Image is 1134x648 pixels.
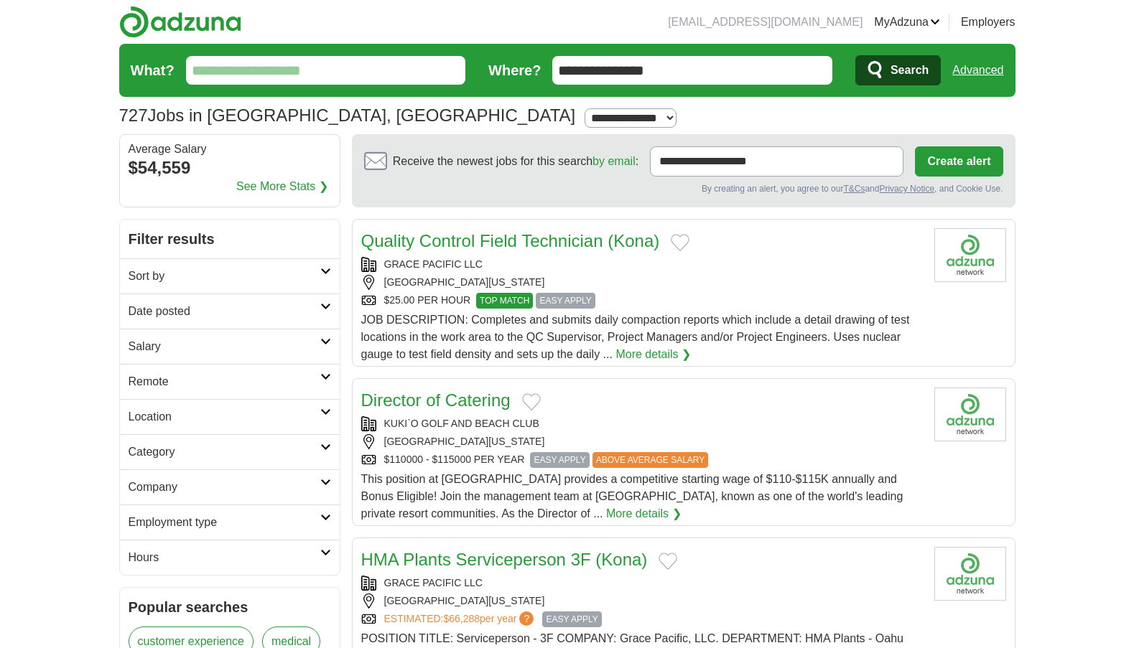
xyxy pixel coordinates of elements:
[519,611,534,626] span: ?
[364,182,1003,195] div: By creating an alert, you agree to our and , and Cookie Use.
[129,155,331,181] div: $54,559
[361,550,648,569] a: HMA Plants Serviceperson 3F (Kona)
[659,553,677,570] button: Add to favorite jobs
[129,338,320,355] h2: Salary
[476,293,533,309] span: TOP MATCH
[236,178,328,195] a: See More Stats ❯
[131,60,175,81] label: What?
[361,576,923,591] div: GRACE PACIFIC LLC
[361,416,923,431] div: KUKI`O GOLF AND BEACH CLUB
[129,373,320,390] h2: Remote
[671,234,689,251] button: Add to favorite jobs
[384,611,537,627] a: ESTIMATED:$66,288per year?
[522,393,541,410] button: Add to favorite jobs
[934,388,1006,441] img: Company logo
[119,6,241,38] img: Adzuna logo
[120,364,340,399] a: Remote
[120,504,340,540] a: Employment type
[120,258,340,294] a: Sort by
[542,611,601,627] span: EASY APPLY
[961,14,1016,31] a: Employers
[361,275,923,290] div: [GEOGRAPHIC_DATA][US_STATE]
[536,293,595,309] span: EASY APPLY
[120,469,340,504] a: Company
[361,257,923,272] div: GRACE PACIFIC LLC
[393,153,638,170] span: Receive the newest jobs for this search :
[361,434,923,449] div: [GEOGRAPHIC_DATA][US_STATE]
[443,613,480,624] span: $66,288
[129,303,320,320] h2: Date posted
[361,593,923,609] div: [GEOGRAPHIC_DATA][US_STATE]
[592,155,636,167] a: by email
[129,144,331,155] div: Average Salary
[952,56,1003,85] a: Advanced
[934,228,1006,282] img: Company logo
[915,146,1003,177] button: Create alert
[129,549,320,566] h2: Hours
[361,231,660,250] a: Quality Control Field Technician (Kona)
[120,329,340,364] a: Salary
[361,452,923,468] div: $110000 - $115000 PER YEAR
[361,390,511,410] a: Director of Catering
[120,434,340,469] a: Category
[120,540,340,575] a: Hours
[934,547,1006,601] img: Company logo
[606,505,682,522] a: More details ❯
[361,314,910,360] span: JOB DESCRIPTION: Completes and submits daily compaction reports which include a detail drawing of...
[129,479,320,496] h2: Company
[668,14,863,31] li: [EMAIL_ADDRESS][DOMAIN_NAME]
[120,220,340,258] h2: Filter results
[129,514,320,531] h2: Employment type
[119,105,576,125] h1: Jobs in [GEOGRAPHIC_DATA], [GEOGRAPHIC_DATA]
[129,596,331,618] h2: Popular searches
[129,268,320,285] h2: Sort by
[129,443,320,461] h2: Category
[843,184,865,194] a: T&Cs
[879,184,934,194] a: Privacy Notice
[129,408,320,426] h2: Location
[530,452,589,468] span: EASY APPLY
[488,60,541,81] label: Where?
[891,56,929,85] span: Search
[119,103,148,128] span: 727
[592,452,709,468] span: ABOVE AVERAGE SALARY
[874,14,940,31] a: MyAdzuna
[361,293,923,309] div: $25.00 PER HOUR
[615,346,691,363] a: More details ❯
[361,473,903,520] span: This position at [GEOGRAPHIC_DATA] provides a competitive starting wage of $110-$115K annually an...
[855,55,941,85] button: Search
[120,399,340,434] a: Location
[120,294,340,329] a: Date posted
